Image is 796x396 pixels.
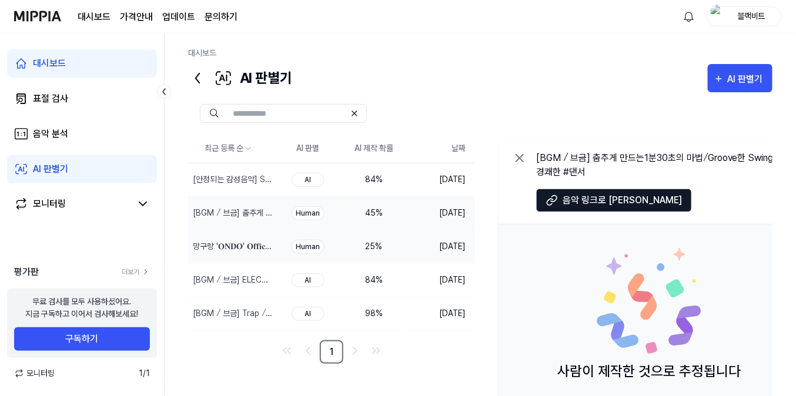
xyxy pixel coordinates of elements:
button: 구독하기 [14,327,150,351]
a: Go to last page [367,341,386,360]
button: AI 판별기 [708,64,772,92]
button: 음악 링크로 [PERSON_NAME] [536,189,692,212]
nav: pagination [188,340,475,364]
span: 모니터링 [14,367,55,380]
div: 망구랑 '𝐎𝐍𝐃𝐎' 𝐎𝐟𝐟𝐢𝐜𝐢𝐚𝐥 𝐌𝐕 彡★ [193,240,273,253]
a: 대시보드 [188,48,216,58]
a: 가격안내 [120,10,153,24]
div: 25 % [350,240,397,253]
div: AI [292,273,325,287]
div: 84 % [350,173,397,186]
div: Human [292,240,325,254]
div: 블랙비트 [728,9,774,22]
a: 표절 검사 [7,85,157,113]
div: 45 % [350,207,397,219]
div: AI 판별기 [188,64,292,92]
a: Go to next page [346,341,364,360]
a: Go to first page [277,341,296,360]
a: 문의하기 [205,10,238,24]
a: 대시보드 [78,10,111,24]
div: 표절 검사 [33,92,68,106]
a: 업데이트 [162,10,195,24]
div: 무료 검사를 모두 사용하셨어요. 지금 구독하고 이어서 검사해보세요! [26,296,139,320]
div: AI 판별기 [728,72,767,87]
div: AI [292,307,325,321]
a: 모니터링 [14,197,131,211]
div: 대시보드 [33,56,66,71]
td: [DATE] [407,263,475,297]
td: [DATE] [407,163,475,196]
div: 음악 분석 [33,127,68,141]
th: AI 판별 [275,135,341,163]
img: 알림 [682,9,696,24]
img: Human [596,248,702,354]
a: 음악 분석 [7,120,157,148]
span: 평가판 [14,265,39,279]
div: [BGM ⧸ 브금] ELECTRONIC & DANCE ⧸ 무게감 ⧸ 멋있는 ⧸ Speed [193,274,273,286]
button: profile블랙비트 [707,6,782,26]
a: 1 [320,340,343,364]
a: Go to previous page [299,341,317,360]
td: [DATE] [407,297,475,330]
a: AI 판별기 [7,155,157,183]
a: 대시보드 [7,49,157,78]
span: 음악 링크로 [PERSON_NAME] [563,193,682,207]
th: 날짜 [407,135,475,163]
div: 84 % [350,274,397,286]
img: profile [711,5,725,28]
div: AI [292,173,325,187]
img: Search [210,109,219,118]
div: [BGM ⧸ 브금] Trap ⧸ Hipop ⧸ 클럽에서 듣기 좋은 음악 ⧸ relaxing [193,307,273,320]
span: 1 / 1 [139,367,150,380]
a: 더보기 [122,267,150,277]
td: [DATE] [407,230,475,263]
a: 음악 링크로 [PERSON_NAME] [536,197,692,209]
div: [BGM ⧸ 브금] 춤추게 만드는1분30초의 마법⧸Groove한 Swing⧸#경쾌한 #댄서 [193,207,273,219]
td: [DATE] [407,196,475,230]
th: AI 제작 확률 [341,135,407,163]
p: 사람이 제작한 것으로 추정됩니다 [557,361,741,382]
div: AI 판별기 [33,162,68,176]
div: [BGM ⧸ 브금] 춤추게 만드는1분30초의 마법⧸Groove한 Swing⧸#경쾌한 #댄서 [536,151,785,179]
div: [안정되는 감성음악] Sanctuary ｜ 내 마음의 안식처 🙏 [193,173,273,186]
div: 98 % [350,307,397,320]
div: 모니터링 [33,197,66,211]
div: Human [292,206,325,220]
